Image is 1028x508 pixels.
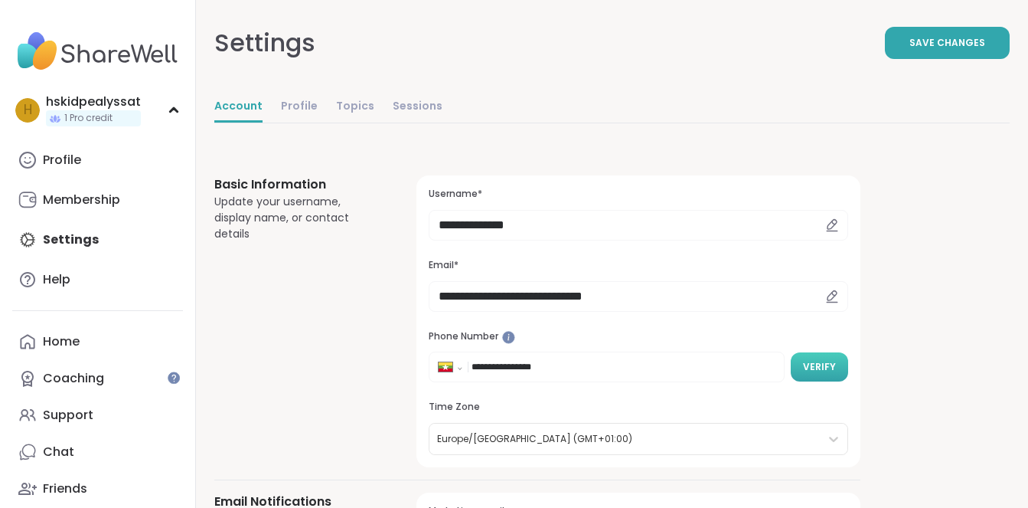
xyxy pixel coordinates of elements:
a: Friends [12,470,183,507]
a: Home [12,323,183,360]
span: h [24,100,32,120]
div: Profile [43,152,81,169]
span: Save Changes [909,36,985,50]
h3: Username* [429,188,848,201]
img: ShareWell Nav Logo [12,25,183,78]
div: Coaching [43,370,104,387]
a: Topics [336,92,374,123]
h3: Time Zone [429,401,848,414]
div: Membership [43,192,120,208]
a: Membership [12,182,183,218]
div: Friends [43,480,87,497]
div: Help [43,271,70,288]
a: Chat [12,434,183,470]
div: Settings [214,25,315,61]
a: Profile [12,142,183,179]
a: Help [12,261,183,298]
a: Account [214,92,263,123]
div: hskidpealyssat [46,93,141,110]
div: Update your username, display name, or contact details [214,194,380,242]
h3: Basic Information [214,175,380,194]
span: 1 Pro credit [64,112,113,125]
div: Home [43,333,80,350]
iframe: Spotlight [502,331,515,344]
h3: Email* [429,259,848,272]
a: Coaching [12,360,183,397]
div: Support [43,407,93,424]
a: Sessions [393,92,442,123]
iframe: Spotlight [168,372,180,384]
a: Support [12,397,183,434]
span: Verify [803,360,836,374]
button: Save Changes [885,27,1010,59]
a: Profile [281,92,318,123]
div: Chat [43,444,74,460]
h3: Phone Number [429,330,848,343]
button: Verify [791,352,848,382]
